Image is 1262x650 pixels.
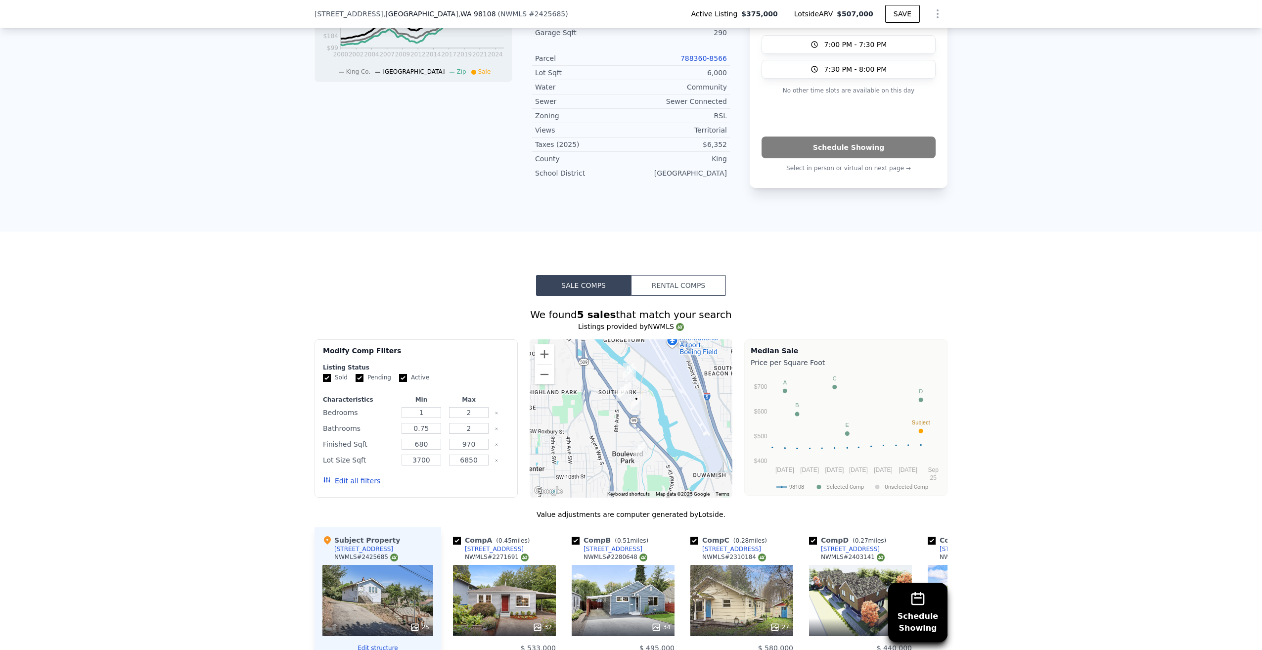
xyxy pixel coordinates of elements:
div: Community [631,82,727,92]
div: [STREET_ADDRESS] [940,545,998,553]
div: NWMLS # 2325258 [940,553,1003,561]
text: [DATE] [775,466,794,473]
button: Show Options [928,4,947,24]
button: Clear [495,459,498,463]
div: [GEOGRAPHIC_DATA] [631,168,727,178]
div: NWMLS # 2310184 [702,553,766,561]
text: Unselected Comp [885,484,928,490]
button: Rental Comps [631,275,726,296]
span: $375,000 [741,9,778,19]
span: ( miles) [729,537,771,544]
span: Map data ©2025 Google [656,491,710,497]
text: [DATE] [874,466,893,473]
div: 6,000 [631,68,727,78]
div: Garage Sqft [535,28,631,38]
span: [GEOGRAPHIC_DATA] [382,68,445,75]
div: [STREET_ADDRESS] [334,545,393,553]
img: NWMLS Logo [676,323,684,331]
span: ( miles) [611,537,652,544]
tspan: 2007 [380,51,395,58]
button: Clear [495,411,498,415]
div: Comp A [453,535,534,545]
p: No other time slots are available on this day [762,85,936,96]
text: [DATE] [825,466,844,473]
text: $400 [754,458,767,464]
div: RSL [631,111,727,121]
div: [STREET_ADDRESS] [702,545,761,553]
div: 290 [631,28,727,38]
div: Listings provided by NWMLS [315,322,947,331]
div: School District [535,168,631,178]
tspan: 2002 [349,51,364,58]
span: NWMLS [500,10,527,18]
strong: 5 sales [577,309,616,321]
div: Lot Size Sqft [323,453,396,467]
button: Edit all filters [323,476,380,486]
p: Select in person or virtual on next page → [762,162,936,174]
span: Lotside ARV [794,9,837,19]
div: NWMLS # 2271691 [465,553,529,561]
div: Bathrooms [323,421,396,435]
div: [STREET_ADDRESS] [584,545,642,553]
div: Sewer Connected [631,96,727,106]
div: Finished Sqft [323,437,396,451]
text: 98108 [789,484,804,490]
a: [STREET_ADDRESS] [690,545,761,553]
text: 25 [930,474,937,481]
button: 7:00 PM - 7:30 PM [762,35,936,54]
button: Clear [495,443,498,447]
img: Google [532,485,565,498]
button: Clear [495,427,498,431]
button: Sale Comps [536,275,631,296]
label: Sold [323,373,348,382]
input: Sold [323,374,331,382]
div: We found that match your search [315,308,947,322]
div: ( ) [498,9,568,19]
span: , [GEOGRAPHIC_DATA] [383,9,496,19]
div: Characteristics [323,396,396,404]
div: Price per Square Foot [751,356,941,370]
span: 0.27 [855,537,868,544]
tspan: 2021 [472,51,488,58]
span: ( miles) [849,537,890,544]
div: Listing Status [323,364,509,371]
span: ( miles) [492,537,534,544]
text: D [919,388,923,394]
span: 7:30 PM - 8:00 PM [824,64,887,74]
text: $500 [754,433,767,440]
button: 7:30 PM - 8:00 PM [762,60,936,79]
button: Zoom in [535,344,554,364]
tspan: 2004 [364,51,379,58]
div: Min [400,396,443,404]
a: [STREET_ADDRESS] [809,545,880,553]
img: NWMLS Logo [390,554,398,561]
div: 27 [770,622,789,632]
div: Parcel [535,53,631,63]
tspan: 2024 [488,51,503,58]
svg: A chart. [751,370,941,493]
div: NWMLS # 2280648 [584,553,647,561]
div: Max [447,396,491,404]
img: NWMLS Logo [639,554,647,561]
div: Comp C [690,535,771,545]
a: [STREET_ADDRESS] [928,545,998,553]
img: NWMLS Logo [521,554,529,561]
div: NWMLS # 2403141 [821,553,885,561]
tspan: $184 [323,33,338,40]
div: 1234 S Director St [627,390,646,415]
div: Median Sale [751,346,941,356]
button: ScheduleShowing [888,583,947,642]
a: Open this area in Google Maps (opens a new window) [532,485,565,498]
div: County [535,154,631,164]
div: Water [535,82,631,92]
a: [STREET_ADDRESS] [572,545,642,553]
div: Comp E [928,535,1008,545]
div: $6,352 [631,139,727,149]
text: C [833,375,837,381]
text: Subject [912,419,930,425]
div: 1045 S Rose St [621,363,640,387]
button: SAVE [885,5,920,23]
div: [STREET_ADDRESS] [465,545,524,553]
div: NWMLS # 2425685 [334,553,398,561]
